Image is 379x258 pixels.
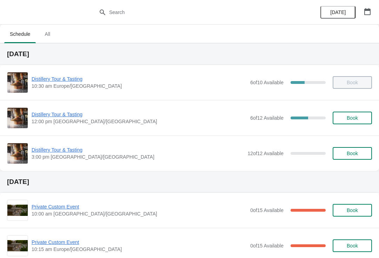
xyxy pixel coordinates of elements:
[320,6,355,19] button: [DATE]
[32,82,247,90] span: 10:30 am Europe/[GEOGRAPHIC_DATA]
[32,146,244,153] span: Distillery Tour & Tasting
[250,80,284,85] span: 6 of 10 Available
[4,28,36,40] span: Schedule
[7,143,28,164] img: Distillery Tour & Tasting | | 3:00 pm Europe/London
[330,9,346,15] span: [DATE]
[32,75,247,82] span: Distillery Tour & Tasting
[333,239,372,252] button: Book
[32,210,247,217] span: 10:00 am [GEOGRAPHIC_DATA]/[GEOGRAPHIC_DATA]
[347,207,358,213] span: Book
[32,246,247,253] span: 10:15 am Europe/[GEOGRAPHIC_DATA]
[7,51,372,58] h2: [DATE]
[32,111,247,118] span: Distillery Tour & Tasting
[250,207,284,213] span: 0 of 15 Available
[347,151,358,156] span: Book
[333,147,372,160] button: Book
[250,115,284,121] span: 6 of 12 Available
[32,153,244,160] span: 3:00 pm [GEOGRAPHIC_DATA]/[GEOGRAPHIC_DATA]
[7,72,28,93] img: Distillery Tour & Tasting | | 10:30 am Europe/London
[7,240,28,252] img: Private Custom Event | | 10:15 am Europe/London
[333,204,372,217] button: Book
[7,178,372,185] h2: [DATE]
[333,112,372,124] button: Book
[32,239,247,246] span: Private Custom Event
[7,108,28,128] img: Distillery Tour & Tasting | | 12:00 pm Europe/London
[347,243,358,249] span: Book
[32,203,247,210] span: Private Custom Event
[7,205,28,216] img: Private Custom Event | | 10:00 am Europe/London
[247,151,284,156] span: 12 of 12 Available
[39,28,56,40] span: All
[250,243,284,249] span: 0 of 15 Available
[32,118,247,125] span: 12:00 pm [GEOGRAPHIC_DATA]/[GEOGRAPHIC_DATA]
[347,115,358,121] span: Book
[109,6,284,19] input: Search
